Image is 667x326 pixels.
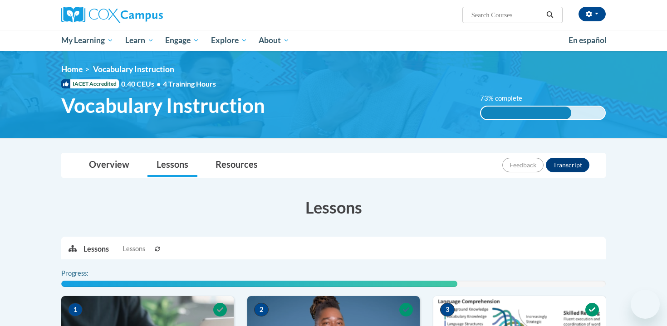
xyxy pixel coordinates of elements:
[61,268,113,278] label: Progress:
[205,30,253,51] a: Explore
[119,30,160,51] a: Learn
[259,35,289,46] span: About
[48,30,619,51] div: Main menu
[563,31,613,50] a: En español
[579,7,606,21] button: Account Settings
[631,290,660,319] iframe: Button to launch messaging window
[83,244,109,254] p: Lessons
[253,30,296,51] a: About
[481,107,572,119] div: 73% complete
[61,93,265,117] span: Vocabulary Instruction
[163,79,216,88] span: 4 Training Hours
[502,158,544,172] button: Feedback
[61,79,119,88] span: IACET Accredited
[157,79,161,88] span: •
[61,35,113,46] span: My Learning
[147,153,197,177] a: Lessons
[68,303,83,316] span: 1
[206,153,267,177] a: Resources
[61,196,606,219] h3: Lessons
[569,35,607,45] span: En español
[546,158,589,172] button: Transcript
[123,244,145,254] span: Lessons
[471,10,543,20] input: Search Courses
[61,7,234,23] a: Cox Campus
[61,7,163,23] img: Cox Campus
[440,303,455,316] span: 3
[480,93,532,103] label: 73% complete
[165,35,199,46] span: Engage
[55,30,119,51] a: My Learning
[543,10,557,20] button: Search
[93,64,174,74] span: Vocabulary Instruction
[211,35,247,46] span: Explore
[121,79,163,89] span: 0.40 CEUs
[80,153,138,177] a: Overview
[254,303,269,316] span: 2
[61,64,83,74] a: Home
[159,30,205,51] a: Engage
[125,35,154,46] span: Learn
